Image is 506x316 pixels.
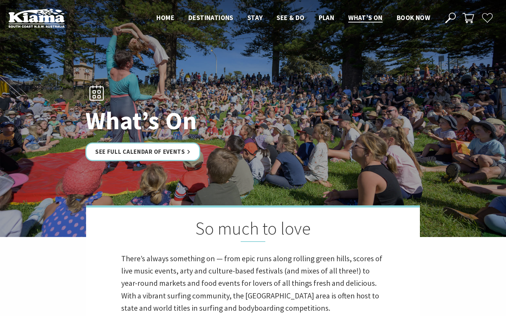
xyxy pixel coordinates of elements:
span: Book now [397,13,430,22]
h2: So much to love [121,218,385,242]
h1: What’s On [85,107,284,134]
span: Stay [247,13,263,22]
span: Plan [319,13,335,22]
p: There’s always something on — from epic runs along rolling green hills, scores of live music even... [121,252,385,314]
span: What’s On [348,13,383,22]
span: Destinations [188,13,233,22]
a: See Full Calendar of Events [85,143,200,161]
nav: Main Menu [149,12,437,24]
img: Kiama Logo [8,8,65,28]
span: Home [156,13,174,22]
span: See & Do [277,13,304,22]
